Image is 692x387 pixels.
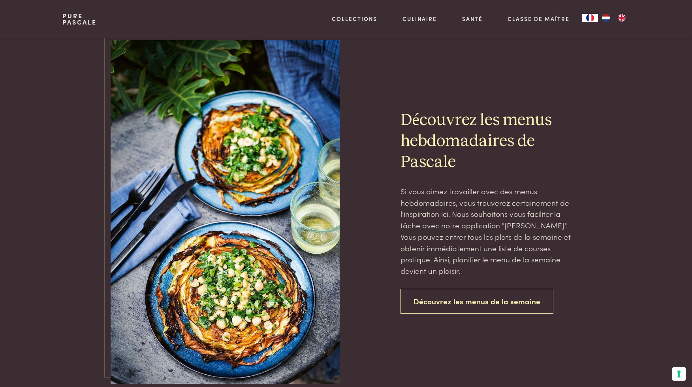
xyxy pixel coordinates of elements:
a: PurePascale [62,13,97,25]
a: Classe de maître [508,15,570,23]
a: FR [582,14,598,22]
a: Collections [332,15,377,23]
a: Découvrez les menus de la semaine [401,289,553,314]
a: EN [614,14,630,22]
aside: Language selected: Français [582,14,630,22]
img: DSC08593 [111,40,340,384]
a: Santé [462,15,483,23]
button: Vos préférences en matière de consentement pour les technologies de suivi [672,367,686,381]
a: Culinaire [402,15,437,23]
p: Si vous aimez travailler avec des menus hebdomadaires, vous trouverez certainement de l'inspirati... [401,186,581,277]
h2: Découvrez les menus hebdomadaires de Pascale [401,110,581,173]
a: NL [598,14,614,22]
ul: Language list [598,14,630,22]
div: Language [582,14,598,22]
